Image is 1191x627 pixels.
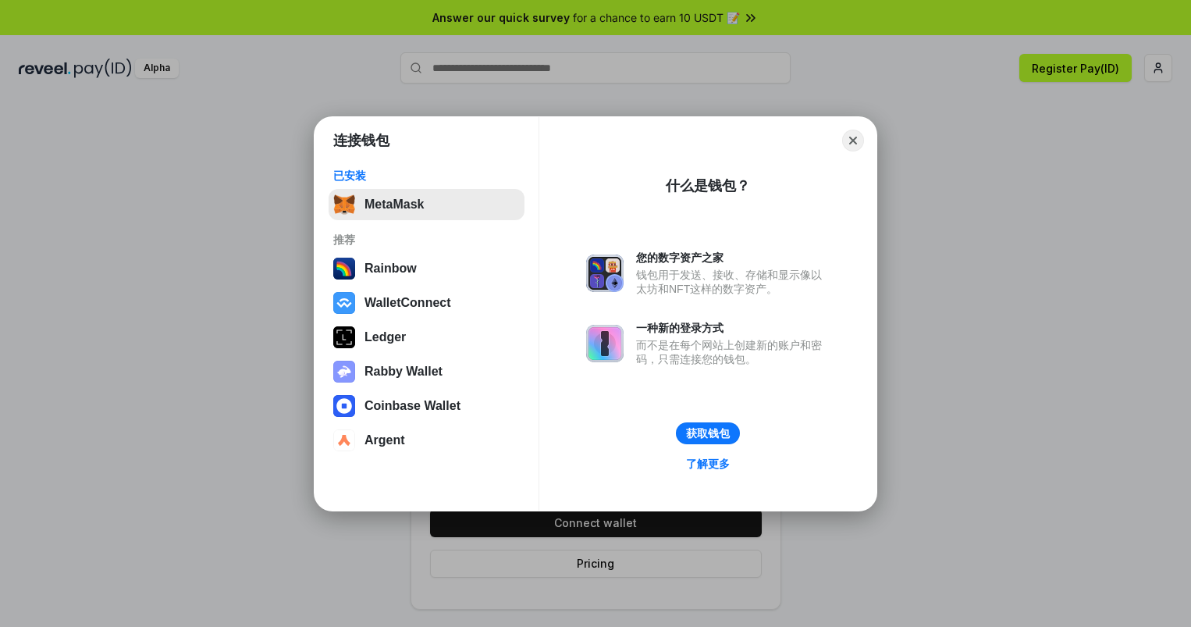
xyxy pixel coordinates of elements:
button: Argent [329,425,524,456]
img: svg+xml,%3Csvg%20xmlns%3D%22http%3A%2F%2Fwww.w3.org%2F2000%2Fsvg%22%20fill%3D%22none%22%20viewBox... [333,361,355,383]
div: Rabby Wallet [364,365,443,379]
a: 了解更多 [677,454,739,474]
button: WalletConnect [329,287,524,319]
img: svg+xml,%3Csvg%20width%3D%22120%22%20height%3D%22120%22%20viewBox%3D%220%200%20120%20120%22%20fil... [333,258,355,280]
button: Rainbow [329,253,524,284]
img: svg+xml,%3Csvg%20width%3D%2228%22%20height%3D%2228%22%20viewBox%3D%220%200%2028%2028%22%20fill%3D... [333,429,355,451]
div: Ledger [364,330,406,344]
div: 您的数字资产之家 [636,251,830,265]
img: svg+xml,%3Csvg%20width%3D%2228%22%20height%3D%2228%22%20viewBox%3D%220%200%2028%2028%22%20fill%3D... [333,292,355,314]
img: svg+xml,%3Csvg%20xmlns%3D%22http%3A%2F%2Fwww.w3.org%2F2000%2Fsvg%22%20fill%3D%22none%22%20viewBox... [586,255,624,292]
button: Ledger [329,322,524,353]
div: 什么是钱包？ [666,176,750,195]
div: 而不是在每个网站上创建新的账户和密码，只需连接您的钱包。 [636,338,830,366]
div: 获取钱包 [686,426,730,440]
img: svg+xml,%3Csvg%20fill%3D%22none%22%20height%3D%2233%22%20viewBox%3D%220%200%2035%2033%22%20width%... [333,194,355,216]
div: 了解更多 [686,457,730,471]
div: MetaMask [364,198,424,212]
button: Coinbase Wallet [329,390,524,422]
div: Argent [364,433,405,447]
h1: 连接钱包 [333,131,389,150]
img: svg+xml,%3Csvg%20xmlns%3D%22http%3A%2F%2Fwww.w3.org%2F2000%2Fsvg%22%20fill%3D%22none%22%20viewBox... [586,325,624,362]
div: WalletConnect [364,296,451,310]
button: Rabby Wallet [329,356,524,387]
button: Close [842,130,864,151]
div: 钱包用于发送、接收、存储和显示像以太坊和NFT这样的数字资产。 [636,268,830,296]
div: Rainbow [364,262,417,276]
img: svg+xml,%3Csvg%20width%3D%2228%22%20height%3D%2228%22%20viewBox%3D%220%200%2028%2028%22%20fill%3D... [333,395,355,417]
button: MetaMask [329,189,524,220]
div: 一种新的登录方式 [636,321,830,335]
div: 已安装 [333,169,520,183]
div: 推荐 [333,233,520,247]
img: svg+xml,%3Csvg%20xmlns%3D%22http%3A%2F%2Fwww.w3.org%2F2000%2Fsvg%22%20width%3D%2228%22%20height%3... [333,326,355,348]
div: Coinbase Wallet [364,399,460,413]
button: 获取钱包 [676,422,740,444]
